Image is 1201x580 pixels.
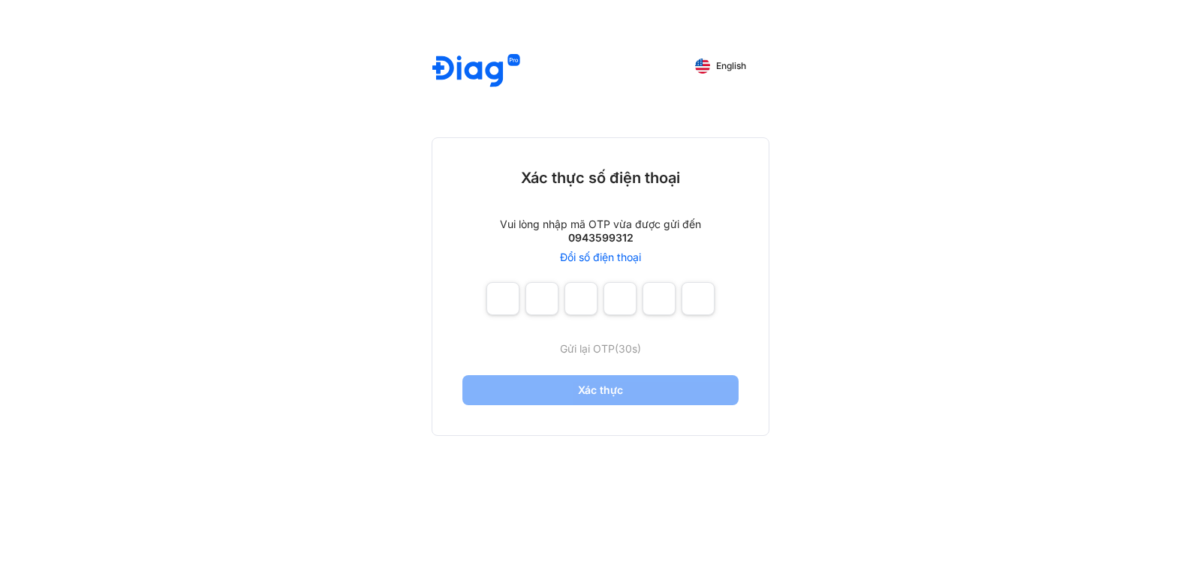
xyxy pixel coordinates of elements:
img: logo [432,54,520,89]
img: English [695,59,710,74]
div: Xác thực số điện thoại [521,168,680,188]
div: Vui lòng nhập mã OTP vừa được gửi đến [500,218,701,231]
button: English [685,54,757,78]
span: English [716,61,746,71]
a: Đổi số điện thoại [560,251,641,264]
div: 0943599312 [568,231,634,245]
button: Xác thực [462,375,739,405]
